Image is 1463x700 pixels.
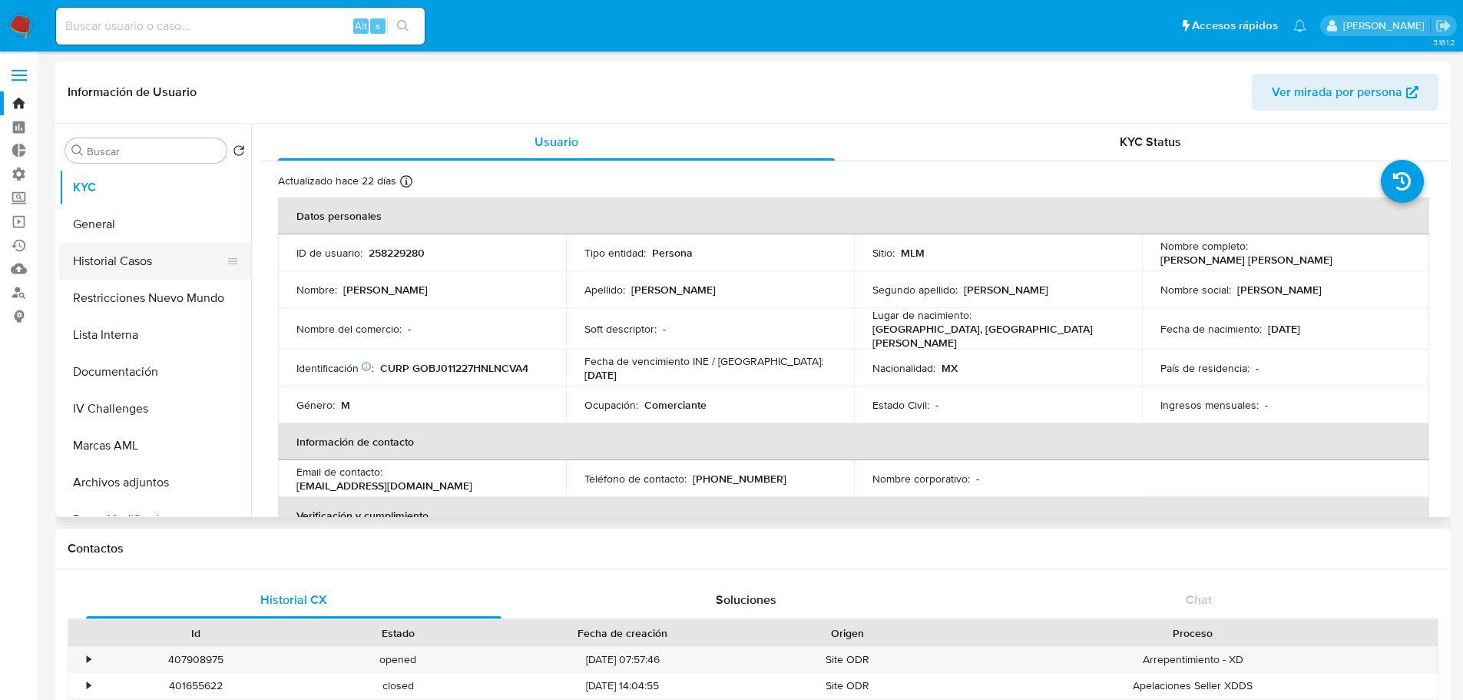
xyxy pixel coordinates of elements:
p: [PHONE_NUMBER] [693,472,786,486]
div: Site ODR [746,647,948,672]
button: Historial Casos [59,243,239,280]
button: Buscar [71,144,84,157]
p: Fecha de vencimiento INE / [GEOGRAPHIC_DATA] : [584,354,823,368]
input: Buscar usuario o caso... [56,16,425,36]
p: MLM [901,246,925,260]
div: Id [106,625,286,641]
div: Arrepentimiento - XD [948,647,1438,672]
button: Lista Interna [59,317,251,353]
button: Datos Modificados [59,501,251,538]
div: Site ODR [746,673,948,698]
a: Notificaciones [1293,19,1306,32]
p: Fecha de nacimiento : [1160,322,1262,336]
p: Comerciante [644,398,707,412]
p: [DATE] [1268,322,1300,336]
p: Nombre : [296,283,337,297]
input: Buscar [87,144,220,158]
div: [DATE] 07:57:46 [499,647,746,672]
p: [PERSON_NAME] [631,283,716,297]
p: - [1256,361,1259,375]
p: ID de usuario : [296,246,362,260]
span: Historial CX [260,591,327,609]
span: Chat [1186,591,1212,609]
div: Proceso [959,625,1427,641]
p: nicolas.tyrkiel@mercadolibre.com [1343,18,1430,33]
button: General [59,206,251,243]
p: Segundo apellido : [872,283,958,297]
p: Teléfono de contacto : [584,472,687,486]
p: - [976,472,979,486]
div: • [87,652,91,667]
div: Origen [757,625,938,641]
p: Nombre social : [1160,283,1231,297]
p: [PERSON_NAME] [343,283,428,297]
p: - [935,398,938,412]
p: Actualizado hace 22 días [278,174,396,188]
span: Soluciones [716,591,776,609]
button: Archivos adjuntos [59,464,251,501]
th: Datos personales [278,197,1429,234]
p: Ingresos mensuales : [1160,398,1259,412]
p: Nacionalidad : [872,361,935,375]
span: KYC Status [1120,133,1181,151]
div: closed [297,673,499,698]
div: 407908975 [95,647,297,672]
button: Ver mirada por persona [1252,74,1438,111]
p: Email de contacto : [296,465,382,479]
div: Estado [308,625,488,641]
div: Fecha de creación [510,625,736,641]
p: País de residencia : [1160,361,1250,375]
p: Sitio : [872,246,895,260]
p: Identificación : [296,361,374,375]
p: [PERSON_NAME] [964,283,1048,297]
p: CURP GOBJ011227HNLNCVA4 [380,361,528,375]
p: Persona [652,246,693,260]
span: Ver mirada por persona [1272,74,1402,111]
a: Salir [1435,18,1451,34]
div: [DATE] 14:04:55 [499,673,746,698]
div: • [87,678,91,693]
th: Verificación y cumplimiento [278,497,1429,534]
div: opened [297,647,499,672]
button: Marcas AML [59,427,251,464]
div: 401655622 [95,673,297,698]
p: - [408,322,411,336]
button: search-icon [387,15,419,37]
h1: Contactos [68,541,1438,556]
p: - [663,322,666,336]
button: Documentación [59,353,251,390]
h1: Información de Usuario [68,85,197,100]
p: Apellido : [584,283,625,297]
p: [GEOGRAPHIC_DATA], [GEOGRAPHIC_DATA][PERSON_NAME] [872,322,1117,350]
p: Soft descriptor : [584,322,657,336]
p: M [341,398,350,412]
p: [PERSON_NAME] [PERSON_NAME] [1160,253,1332,267]
p: [EMAIL_ADDRESS][DOMAIN_NAME] [296,479,472,493]
p: 258229280 [369,246,425,260]
p: Ocupación : [584,398,638,412]
p: Nombre del comercio : [296,322,402,336]
button: Restricciones Nuevo Mundo [59,280,251,317]
p: Estado Civil : [872,398,929,412]
div: Apelaciones Seller XDDS [948,673,1438,698]
p: - [1265,398,1268,412]
button: KYC [59,169,251,206]
p: Género : [296,398,335,412]
th: Información de contacto [278,423,1429,460]
span: Accesos rápidos [1192,18,1278,34]
p: MX [942,361,958,375]
p: Lugar de nacimiento : [872,308,971,322]
span: s [376,18,380,33]
p: [PERSON_NAME] [1237,283,1322,297]
p: [DATE] [584,368,617,382]
button: Volver al orden por defecto [233,144,245,161]
span: Usuario [535,133,578,151]
span: Alt [355,18,367,33]
p: Tipo entidad : [584,246,646,260]
button: IV Challenges [59,390,251,427]
p: Nombre corporativo : [872,472,970,486]
p: Nombre completo : [1160,239,1248,253]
